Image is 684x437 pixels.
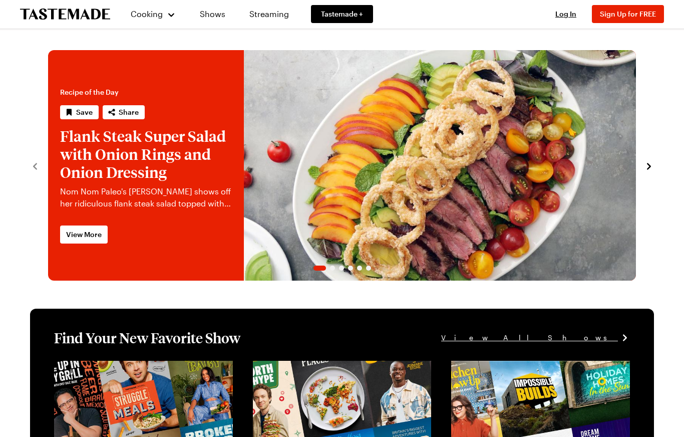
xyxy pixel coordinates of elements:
a: View full content for [object Object] [253,362,390,371]
span: Sign Up for FREE [600,10,656,18]
button: Share [103,105,145,119]
span: Go to slide 4 [348,266,353,271]
a: View All Shows [441,332,630,343]
h1: Find Your New Favorite Show [54,329,240,347]
span: Cooking [131,9,163,19]
span: Go to slide 1 [313,266,326,271]
span: Go to slide 6 [366,266,371,271]
a: View More [60,226,108,244]
a: Tastemade + [311,5,373,23]
button: Cooking [130,2,176,26]
span: Log In [555,10,576,18]
button: Save recipe [60,105,99,119]
button: Sign Up for FREE [592,5,664,23]
span: Go to slide 5 [357,266,362,271]
span: Save [76,107,93,117]
button: Log In [546,9,586,19]
a: View full content for [object Object] [451,362,588,371]
span: View All Shows [441,332,618,343]
span: Go to slide 3 [339,266,344,271]
span: Go to slide 2 [330,266,335,271]
div: 1 / 6 [48,50,636,281]
span: Share [119,107,139,117]
button: navigate to next item [644,159,654,171]
a: To Tastemade Home Page [20,9,110,20]
button: navigate to previous item [30,159,40,171]
a: View full content for [object Object] [54,362,191,371]
span: View More [66,230,102,240]
span: Tastemade + [321,9,363,19]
